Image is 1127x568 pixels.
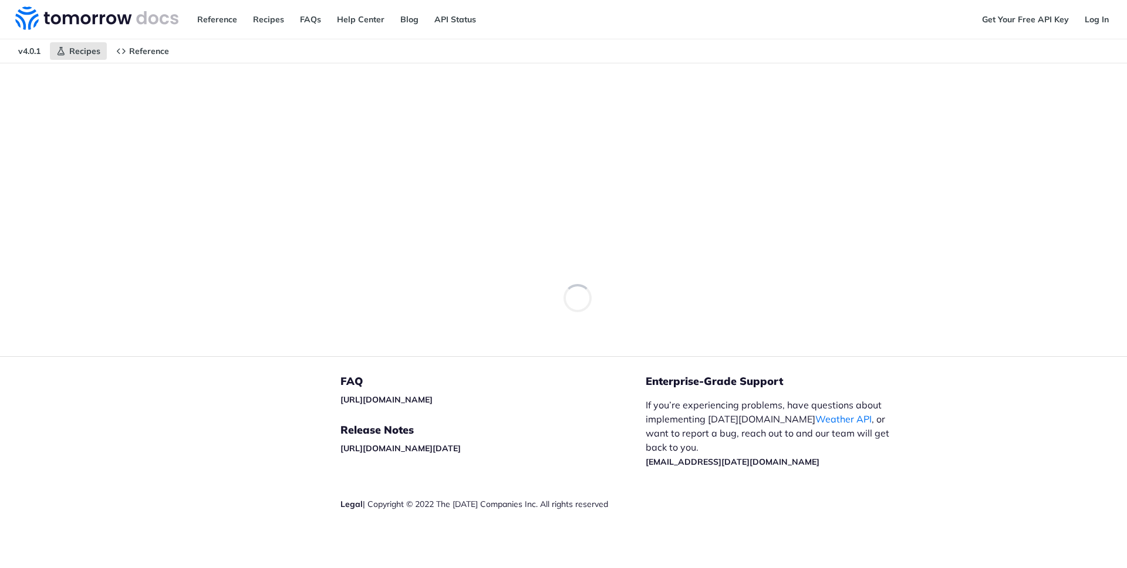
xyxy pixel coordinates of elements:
[646,457,819,467] a: [EMAIL_ADDRESS][DATE][DOMAIN_NAME]
[129,46,169,56] span: Reference
[646,374,920,388] h5: Enterprise-Grade Support
[815,413,872,425] a: Weather API
[340,374,646,388] h5: FAQ
[12,42,47,60] span: v4.0.1
[50,42,107,60] a: Recipes
[15,6,178,30] img: Tomorrow.io Weather API Docs
[191,11,244,28] a: Reference
[340,423,646,437] h5: Release Notes
[646,398,902,468] p: If you’re experiencing problems, have questions about implementing [DATE][DOMAIN_NAME] , or want ...
[293,11,328,28] a: FAQs
[69,46,100,56] span: Recipes
[340,498,646,510] div: | Copyright © 2022 The [DATE] Companies Inc. All rights reserved
[340,443,461,454] a: [URL][DOMAIN_NAME][DATE]
[976,11,1075,28] a: Get Your Free API Key
[340,394,433,405] a: [URL][DOMAIN_NAME]
[394,11,425,28] a: Blog
[247,11,291,28] a: Recipes
[1078,11,1115,28] a: Log In
[330,11,391,28] a: Help Center
[428,11,482,28] a: API Status
[340,499,363,509] a: Legal
[110,42,176,60] a: Reference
